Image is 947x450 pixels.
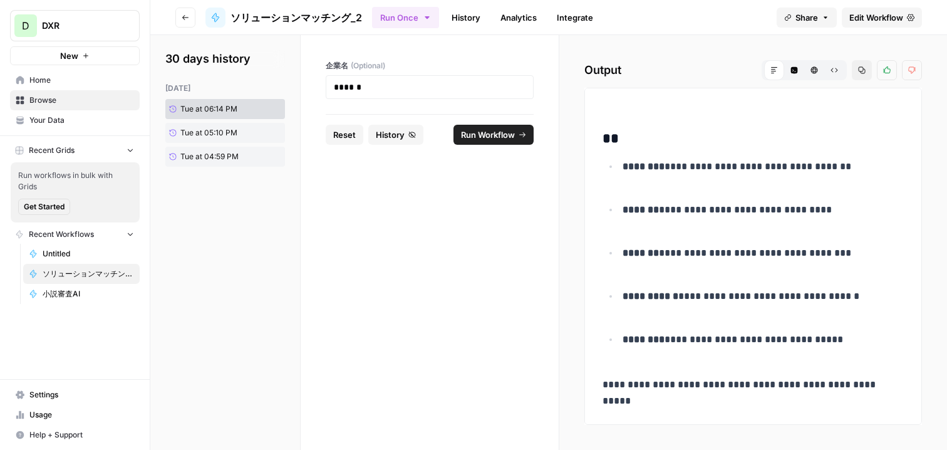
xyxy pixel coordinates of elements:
[10,385,140,405] a: Settings
[453,125,534,145] button: Run Workflow
[333,128,356,141] span: Reset
[205,8,362,28] a: ソリューションマッチング_2
[29,389,134,400] span: Settings
[165,50,285,68] h2: 30 days history
[10,10,140,41] button: Workspace: DXR
[10,90,140,110] a: Browse
[351,60,385,71] span: (Optional)
[180,127,237,139] span: Tue at 05:10 PM
[165,99,259,119] a: Tue at 06:14 PM
[180,103,237,115] span: Tue at 06:14 PM
[18,170,132,192] span: Run workflows in bulk with Grids
[24,201,65,212] span: Get Started
[43,248,134,259] span: Untitled
[849,11,903,24] span: Edit Workflow
[372,7,439,28] button: Run Once
[795,11,818,24] span: Share
[10,70,140,90] a: Home
[18,199,70,215] button: Get Started
[461,128,515,141] span: Run Workflow
[777,8,837,28] button: Share
[493,8,544,28] a: Analytics
[23,244,140,264] a: Untitled
[842,8,922,28] a: Edit Workflow
[165,83,285,94] div: [DATE]
[10,225,140,244] button: Recent Workflows
[22,18,29,33] span: D
[376,128,405,141] span: History
[10,110,140,130] a: Your Data
[230,10,362,25] span: ソリューションマッチング_2
[43,268,134,280] span: ソリューションマッチング_2
[29,229,94,240] span: Recent Workflows
[29,115,134,126] span: Your Data
[444,8,488,28] a: History
[29,75,134,86] span: Home
[165,147,259,167] a: Tue at 04:59 PM
[42,19,118,32] span: DXR
[29,429,134,441] span: Help + Support
[10,46,140,65] button: New
[23,284,140,304] a: 小説審査AI
[43,288,134,300] span: 小説審査AI
[368,125,423,145] button: History
[10,405,140,425] a: Usage
[10,425,140,445] button: Help + Support
[10,141,140,160] button: Recent Grids
[29,409,134,421] span: Usage
[23,264,140,284] a: ソリューションマッチング_2
[180,151,239,162] span: Tue at 04:59 PM
[29,145,75,156] span: Recent Grids
[326,60,534,71] label: 企業名
[326,125,363,145] button: Reset
[165,123,259,143] a: Tue at 05:10 PM
[29,95,134,106] span: Browse
[60,50,78,62] span: New
[549,8,601,28] a: Integrate
[584,60,922,80] h2: Output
